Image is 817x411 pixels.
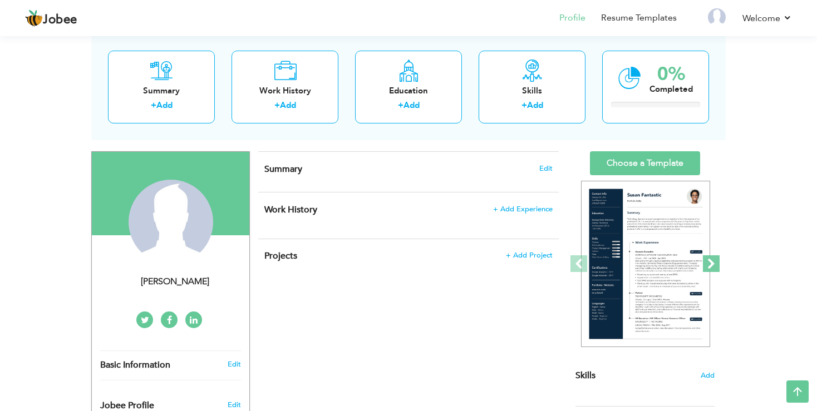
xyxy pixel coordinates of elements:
[539,165,553,172] span: Edit
[25,9,77,27] a: Jobee
[649,83,693,95] div: Completed
[364,85,453,96] div: Education
[43,14,77,26] span: Jobee
[264,204,317,216] span: Work History
[264,250,297,262] span: Projects
[25,9,43,27] img: jobee.io
[151,100,156,111] label: +
[280,100,296,111] a: Add
[117,85,206,96] div: Summary
[506,251,553,259] span: + Add Project
[527,100,543,111] a: Add
[100,360,170,370] span: Basic Information
[100,401,154,411] span: Jobee Profile
[708,8,726,26] img: Profile Img
[264,250,553,261] h4: This helps to highlight the project, tools and skills you have worked on.
[264,163,302,175] span: Summary
[742,12,792,25] a: Welcome
[156,100,173,111] a: Add
[590,151,700,175] a: Choose a Template
[488,85,577,96] div: Skills
[228,400,241,410] span: Edit
[240,85,329,96] div: Work History
[493,205,553,213] span: + Add Experience
[264,164,553,175] h4: Adding a summary is a quick and easy way to highlight your experience and interests.
[228,359,241,369] a: Edit
[521,100,527,111] label: +
[403,100,420,111] a: Add
[264,204,553,215] h4: This helps to show the companies you have worked for.
[100,275,249,288] div: [PERSON_NAME]
[559,12,585,24] a: Profile
[575,369,595,382] span: Skills
[649,65,693,83] div: 0%
[601,12,677,24] a: Resume Templates
[398,100,403,111] label: +
[274,100,280,111] label: +
[701,370,715,381] span: Add
[129,180,213,264] img: Asad Aftab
